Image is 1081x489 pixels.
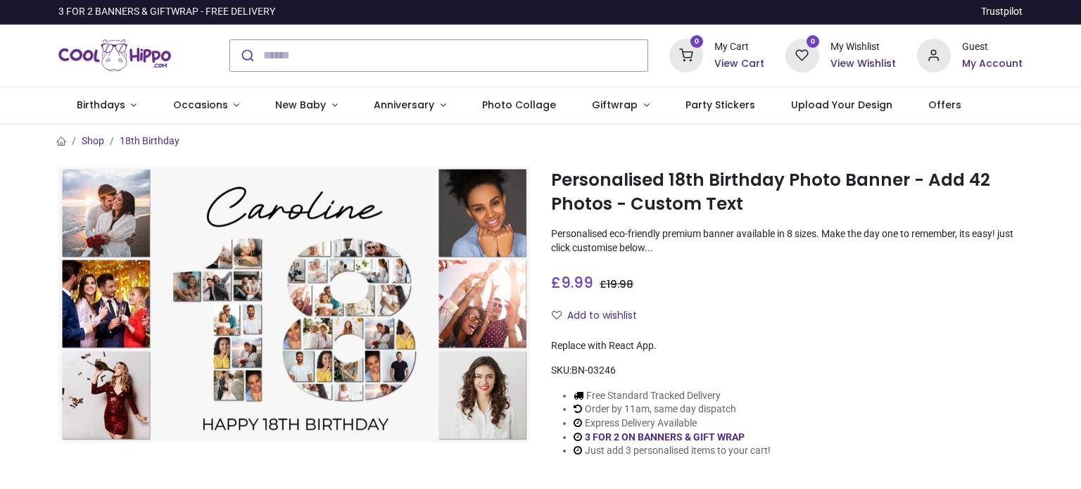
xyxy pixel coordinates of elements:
[275,98,326,112] span: New Baby
[155,87,258,124] a: Occasions
[374,98,434,112] span: Anniversary
[551,227,1023,255] p: Personalised eco-friendly premium banner available in 8 sizes. Make the day one to remember, its ...
[58,5,275,19] div: 3 FOR 2 BANNERS & GIFTWRAP - FREE DELIVERY
[714,40,764,54] div: My Cart
[574,389,771,403] li: Free Standard Tracked Delivery
[981,5,1023,19] a: Trustpilot
[551,272,593,293] span: £
[600,277,633,291] span: £
[592,98,638,112] span: Giftwrap
[551,304,649,328] button: Add to wishlistAdd to wishlist
[58,36,171,75] a: Logo of Cool Hippo
[785,49,819,60] a: 0
[962,40,1023,54] div: Guest
[230,40,263,71] button: Submit
[173,98,228,112] span: Occasions
[714,57,764,71] a: View Cart
[574,402,771,417] li: Order by 11am, same day dispatch
[77,98,125,112] span: Birthdays
[551,168,1023,217] h1: Personalised 18th Birthday Photo Banner - Add 42 Photos - Custom Text
[830,40,896,54] div: My Wishlist
[258,87,356,124] a: New Baby
[561,272,593,293] span: 9.99
[120,135,179,146] a: 18th Birthday
[551,364,1023,378] div: SKU:
[807,35,820,49] sup: 0
[791,98,892,112] span: Upload Your Design
[482,98,556,112] span: Photo Collage
[607,277,633,291] span: 19.98
[685,98,755,112] span: Party Stickers
[58,165,530,443] img: Personalised 18th Birthday Photo Banner - Add 42 Photos - Custom Text
[571,364,616,376] span: BN-03246
[830,57,896,71] a: View Wishlist
[551,339,1023,353] div: Replace with React App.
[574,87,667,124] a: Giftwrap
[552,310,562,320] i: Add to wishlist
[928,98,961,112] span: Offers
[669,49,703,60] a: 0
[58,87,155,124] a: Birthdays
[585,431,745,443] a: 3 FOR 2 ON BANNERS & GIFT WRAP
[962,57,1023,71] a: My Account
[82,135,104,146] a: Shop
[355,87,464,124] a: Anniversary
[574,444,771,458] li: Just add 3 personalised items to your cart!
[574,417,771,431] li: Express Delivery Available
[58,36,171,75] img: Cool Hippo
[690,35,704,49] sup: 0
